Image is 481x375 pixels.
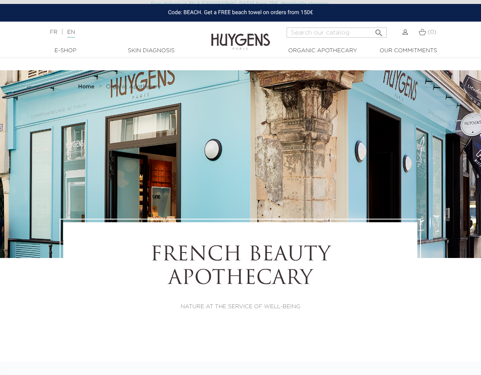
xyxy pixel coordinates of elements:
[106,84,161,90] a: Organic Apothecary
[372,25,386,36] button: 
[78,84,96,90] a: Home
[50,29,57,35] a: FR
[85,303,396,311] p: NATURE AT THE SERVICE OF WELL-BEING
[374,26,384,35] i: 
[112,47,190,55] a: Skin Diagnosis
[67,29,75,38] a: EN
[283,47,362,55] a: Organic Apothecary
[211,21,270,51] img: Huygens
[26,47,105,55] a: E-Shop
[287,27,387,38] input: Search
[369,47,448,55] a: Our commitments
[78,84,95,90] strong: Home
[46,27,194,37] div: |
[106,84,161,90] span: Organic Apothecary
[428,29,436,35] span: (0)
[85,244,396,291] h1: FRENCH BEAUTY APOTHECARY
